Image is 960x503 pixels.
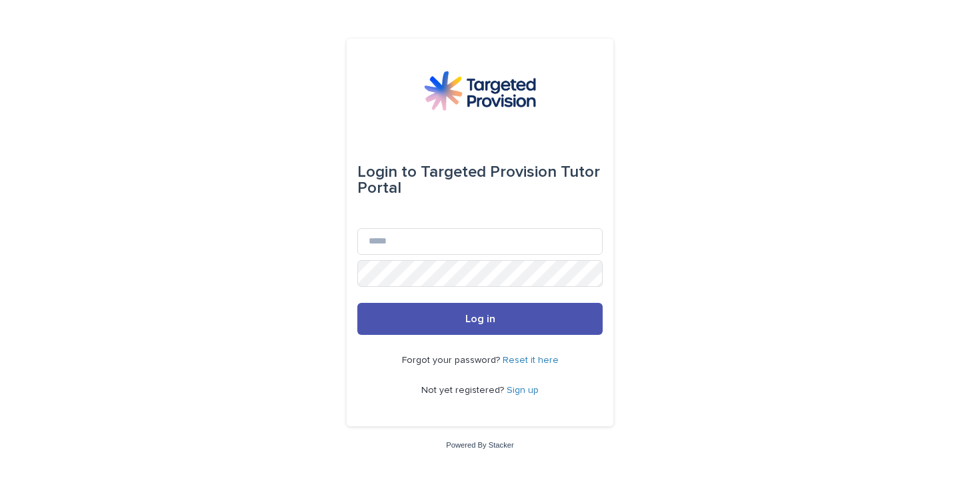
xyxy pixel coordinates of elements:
[507,386,539,395] a: Sign up
[402,356,503,365] span: Forgot your password?
[357,164,417,180] span: Login to
[503,356,559,365] a: Reset it here
[357,153,603,207] div: Targeted Provision Tutor Portal
[357,303,603,335] button: Log in
[421,386,507,395] span: Not yet registered?
[465,314,495,324] span: Log in
[446,441,513,449] a: Powered By Stacker
[424,71,536,111] img: M5nRWzHhSzIhMunXDL62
